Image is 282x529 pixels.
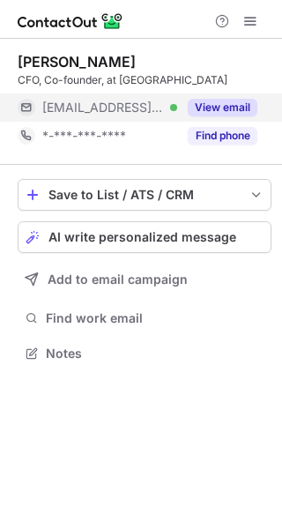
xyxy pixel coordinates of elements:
span: [EMAIL_ADDRESS][DOMAIN_NAME] [42,100,164,115]
button: Notes [18,341,271,366]
button: save-profile-one-click [18,179,271,211]
img: ContactOut v5.3.10 [18,11,123,32]
span: Find work email [46,310,264,326]
button: AI write personalized message [18,221,271,253]
button: Reveal Button [188,127,257,145]
div: Save to List / ATS / CRM [48,188,241,202]
button: Add to email campaign [18,264,271,295]
div: [PERSON_NAME] [18,53,136,71]
button: Find work email [18,306,271,331]
span: AI write personalized message [48,230,236,244]
button: Reveal Button [188,99,257,116]
span: Notes [46,346,264,361]
span: Add to email campaign [48,272,188,287]
div: CFO, Co-founder, at [GEOGRAPHIC_DATA] [18,72,271,88]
